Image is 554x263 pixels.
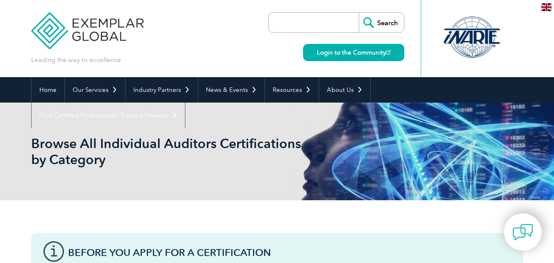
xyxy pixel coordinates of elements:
[31,135,346,167] h1: Browse All Individual Auditors Certifications by Category
[386,50,390,55] img: open_square.png
[265,77,319,103] a: Resources
[541,3,552,11] img: en
[68,247,511,258] h3: Before You Apply For a Certification
[359,13,404,32] input: Search
[65,77,125,103] a: Our Services
[32,77,64,103] a: Home
[303,44,404,61] a: Login to the Community
[32,103,185,128] a: Find Certified Professional / Training Provider
[319,77,370,103] a: About Us
[198,77,264,103] a: News & Events
[125,77,198,103] a: Industry Partners
[513,222,533,242] img: contact-chat.png
[31,55,121,64] p: Leading the way to excellence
